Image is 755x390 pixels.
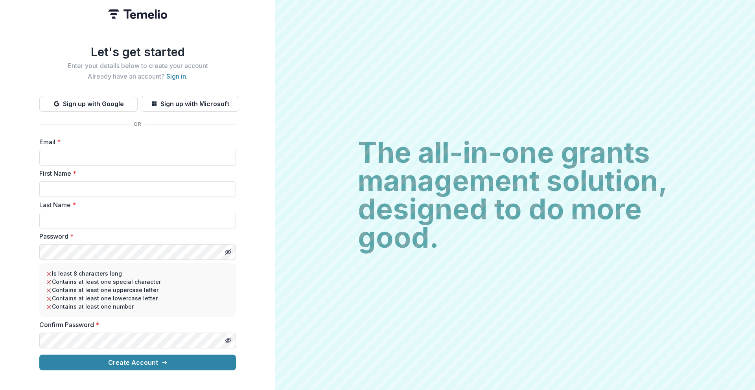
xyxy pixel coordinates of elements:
[39,45,236,59] h1: Let's get started
[39,232,231,241] label: Password
[46,269,230,278] li: Is least 8 characters long
[39,96,138,112] button: Sign up with Google
[39,355,236,370] button: Create Account
[39,320,231,329] label: Confirm Password
[222,246,234,258] button: Toggle password visibility
[39,73,236,80] h2: Already have an account? .
[46,302,230,311] li: Contains at least one number
[39,169,231,178] label: First Name
[46,294,230,302] li: Contains at least one lowercase letter
[46,286,230,294] li: Contains at least one uppercase letter
[39,62,236,70] h2: Enter your details below to create your account
[108,9,167,19] img: Temelio
[39,200,231,210] label: Last Name
[222,334,234,347] button: Toggle password visibility
[166,72,186,80] a: Sign in
[141,96,239,112] button: Sign up with Microsoft
[46,278,230,286] li: Contains at least one special character
[39,137,231,147] label: Email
